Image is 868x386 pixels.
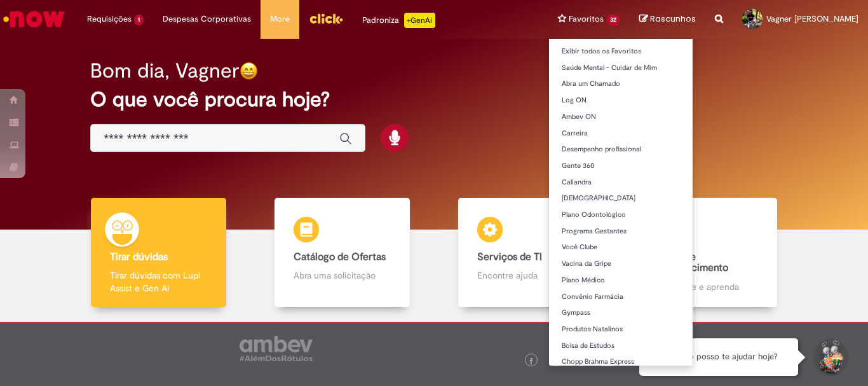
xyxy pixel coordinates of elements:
[90,88,778,111] h2: O que você procura hoje?
[569,13,604,25] span: Favoritos
[477,251,542,263] b: Serviços de TI
[549,208,693,222] a: Plano Odontológico
[549,93,693,107] a: Log ON
[250,198,434,308] a: Catálogo de Ofertas Abra uma solicitação
[549,61,693,75] a: Saúde Mental - Cuidar de Mim
[549,355,693,369] a: Chopp Brahma Express
[766,13,858,24] span: Vagner [PERSON_NAME]
[294,269,390,282] p: Abra uma solicitação
[477,269,574,282] p: Encontre ajuda
[549,257,693,271] a: Vacina da Gripe
[549,77,693,91] a: Abra um Chamado
[67,198,250,308] a: Tirar dúvidas Tirar dúvidas com Lupi Assist e Gen Ai
[549,191,693,205] a: [DEMOGRAPHIC_DATA]
[549,142,693,156] a: Desempenho profissional
[549,273,693,287] a: Plano Médico
[661,280,757,293] p: Consulte e aprenda
[618,198,801,308] a: Base de Conhecimento Consulte e aprenda
[549,224,693,238] a: Programa Gestantes
[404,13,435,28] p: +GenAi
[110,251,168,263] b: Tirar dúvidas
[639,13,696,25] a: Rascunhos
[240,336,313,361] img: logo_footer_ambev_rotulo_gray.png
[811,338,849,376] button: Iniciar Conversa de Suporte
[549,306,693,320] a: Gympass
[134,15,144,25] span: 1
[639,338,798,376] div: Oi, como posso te ajudar hoje?
[294,251,386,263] b: Catálogo de Ofertas
[606,15,620,25] span: 32
[163,13,251,25] span: Despesas Corporativas
[549,127,693,141] a: Carreira
[549,322,693,336] a: Produtos Natalinos
[110,269,207,294] p: Tirar dúvidas com Lupi Assist e Gen Ai
[661,251,728,275] b: Base de Conhecimento
[90,60,240,82] h2: Bom dia, Vagner
[309,9,343,28] img: click_logo_yellow_360x200.png
[1,6,67,32] img: ServiceNow
[549,290,693,304] a: Convênio Farmácia
[87,13,132,25] span: Requisições
[549,159,693,173] a: Gente 360
[549,110,693,124] a: Ambev ON
[549,339,693,353] a: Bolsa de Estudos
[270,13,290,25] span: More
[548,38,693,366] ul: Favoritos
[240,62,258,80] img: happy-face.png
[362,13,435,28] div: Padroniza
[650,13,696,25] span: Rascunhos
[549,240,693,254] a: Você Clube
[549,45,693,59] a: Exibir todos os Favoritos
[549,176,693,190] a: Caliandra
[528,358,534,364] img: logo_footer_facebook.png
[434,198,618,308] a: Serviços de TI Encontre ajuda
